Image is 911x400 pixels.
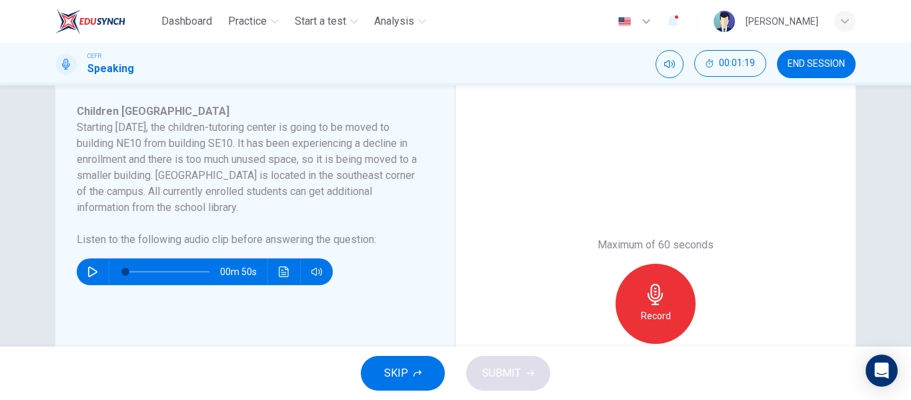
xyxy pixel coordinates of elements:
div: Mute [656,50,684,78]
span: SKIP [384,364,408,383]
h6: Record [641,308,671,324]
img: EduSynch logo [55,8,125,35]
div: Open Intercom Messenger [866,355,898,387]
button: Analysis [369,9,431,33]
div: Hide [694,50,766,78]
span: Dashboard [161,13,212,29]
button: Practice [223,9,284,33]
span: Practice [228,13,267,29]
button: Record [616,264,696,344]
span: END SESSION [788,59,845,69]
h6: Starting [DATE], the children-tutoring center is going to be moved to building NE10 from building... [77,120,417,216]
span: Analysis [374,13,414,29]
span: Children [GEOGRAPHIC_DATA] [77,105,229,118]
button: Start a test [289,9,363,33]
button: END SESSION [777,50,856,78]
span: Start a test [295,13,346,29]
div: [PERSON_NAME] [746,13,818,29]
h6: Listen to the following audio clip before answering the question : [77,232,417,248]
img: Profile picture [714,11,735,32]
h6: Maximum of 60 seconds [598,237,714,253]
span: CEFR [87,51,101,61]
a: EduSynch logo [55,8,156,35]
button: Click to see the audio transcription [273,258,295,285]
button: Dashboard [156,9,217,33]
img: en [616,17,633,27]
h1: Speaking [87,61,134,77]
span: 00m 50s [220,258,267,285]
span: 00:01:19 [719,58,755,69]
button: 00:01:19 [694,50,766,77]
button: SKIP [361,356,445,391]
